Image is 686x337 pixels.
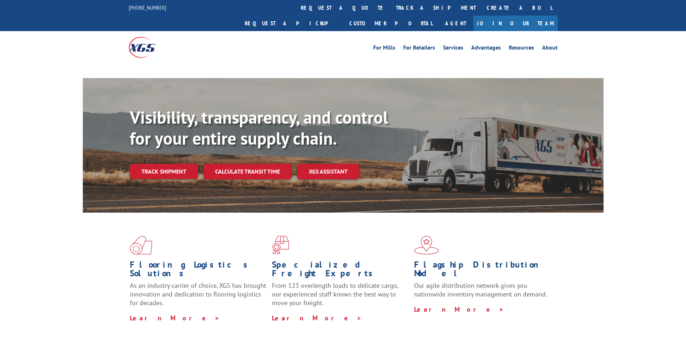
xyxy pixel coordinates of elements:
[297,164,359,179] a: XGS ASSISTANT
[272,236,289,255] img: xgs-icon-focused-on-flooring-red
[272,314,362,322] a: Learn More >
[542,45,558,53] a: About
[272,281,409,313] p: From 123 overlength loads to delicate cargo, our experienced staff knows the best way to move you...
[471,45,501,53] a: Advantages
[414,305,504,313] a: Learn More >
[239,16,344,31] a: Request a pickup
[414,260,551,281] h1: Flagship Distribution Model
[443,45,463,53] a: Services
[130,106,388,149] b: Visibility, transparency, and control for your entire supply chain.
[130,260,267,281] h1: Flooring Logistics Solutions
[129,4,166,11] a: [PHONE_NUMBER]
[130,236,152,255] img: xgs-icon-total-supply-chain-intelligence-red
[272,260,409,281] h1: Specialized Freight Experts
[130,281,266,307] span: As an industry carrier of choice, XGS has brought innovation and dedication to flooring logistics...
[414,236,439,255] img: xgs-icon-flagship-distribution-model-red
[344,16,438,31] a: Customer Portal
[509,45,534,53] a: Resources
[373,45,395,53] a: For Mills
[414,281,547,298] span: Our agile distribution network gives you nationwide inventory management on demand.
[130,314,220,322] a: Learn More >
[473,16,558,31] a: Join Our Team
[130,164,198,179] a: Track shipment
[438,16,473,31] a: Agent
[204,164,291,179] a: Calculate transit time
[403,45,435,53] a: For Retailers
